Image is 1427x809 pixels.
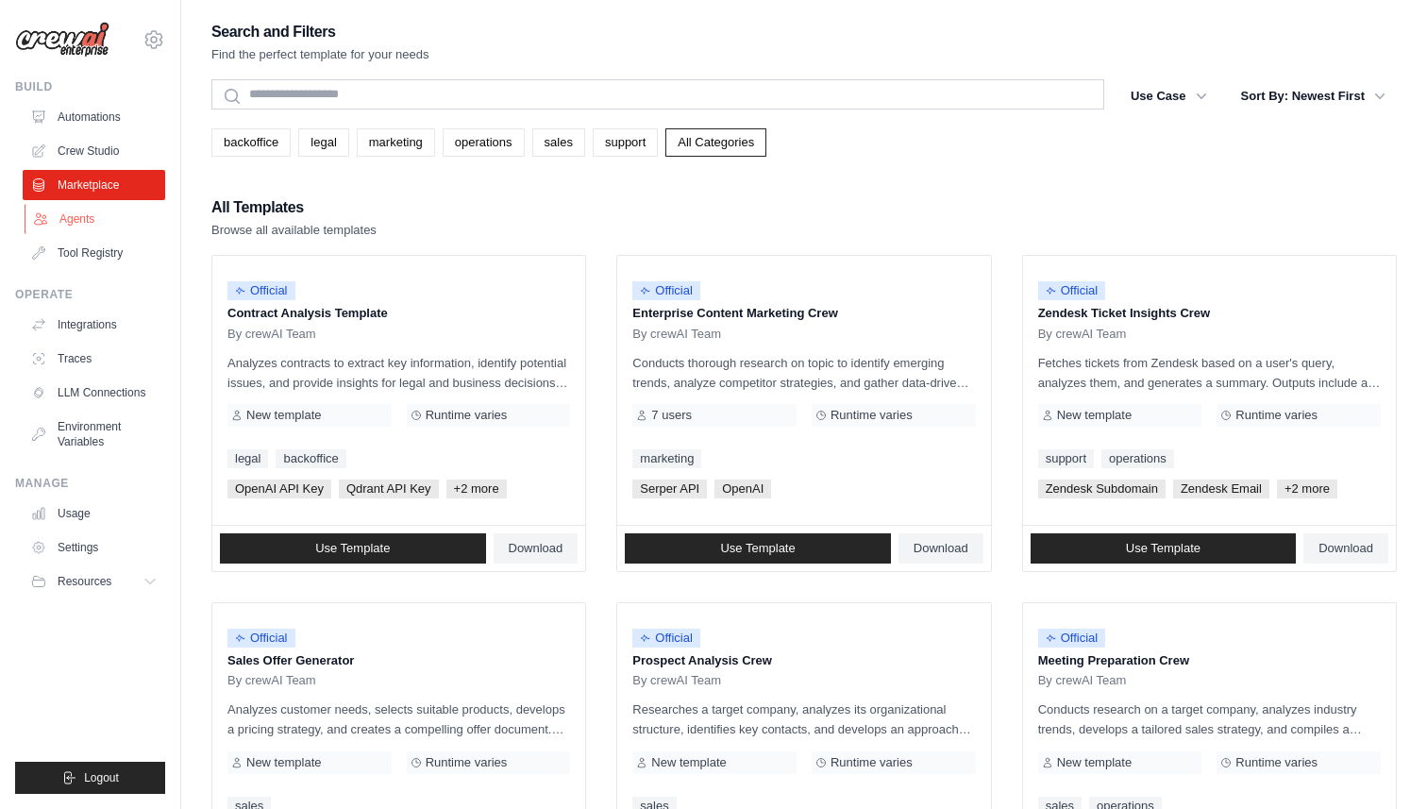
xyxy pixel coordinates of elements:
p: Conducts research on a target company, analyzes industry trends, develops a tailored sales strate... [1038,699,1381,739]
a: operations [1101,449,1174,468]
a: Settings [23,532,165,563]
p: Contract Analysis Template [227,304,570,323]
div: Build [15,79,165,94]
a: marketing [632,449,701,468]
span: Use Template [1126,541,1200,556]
img: Logo [15,22,109,58]
a: support [593,128,658,157]
a: Agents [25,204,167,234]
h2: All Templates [211,194,377,221]
span: Runtime varies [831,408,913,423]
a: Crew Studio [23,136,165,166]
a: support [1038,449,1094,468]
span: Official [1038,629,1106,648]
a: backoffice [211,128,291,157]
a: legal [227,449,268,468]
span: By crewAI Team [1038,673,1127,688]
a: sales [532,128,585,157]
p: Analyzes customer needs, selects suitable products, develops a pricing strategy, and creates a co... [227,699,570,739]
span: New template [1057,755,1132,770]
a: Use Template [625,533,891,564]
a: marketing [357,128,435,157]
p: Zendesk Ticket Insights Crew [1038,304,1381,323]
a: Marketplace [23,170,165,200]
a: Download [898,533,983,564]
span: New template [246,755,321,770]
span: By crewAI Team [227,673,316,688]
a: Tool Registry [23,238,165,268]
button: Logout [15,762,165,794]
span: Download [1318,541,1373,556]
a: LLM Connections [23,378,165,408]
a: Environment Variables [23,412,165,457]
span: OpenAI [714,480,771,498]
span: Download [914,541,968,556]
p: Conducts thorough research on topic to identify emerging trends, analyze competitor strategies, a... [632,353,975,393]
span: Runtime varies [426,755,508,770]
a: All Categories [665,128,766,157]
span: Use Template [720,541,795,556]
a: Automations [23,102,165,132]
p: Fetches tickets from Zendesk based on a user's query, analyzes them, and generates a summary. Out... [1038,353,1381,393]
a: Use Template [1031,533,1297,564]
span: New template [651,755,726,770]
span: Runtime varies [831,755,913,770]
a: operations [443,128,525,157]
span: Official [632,629,700,648]
span: Resources [58,574,111,589]
div: Manage [15,476,165,491]
a: Download [1303,533,1388,564]
p: Researches a target company, analyzes its organizational structure, identifies key contacts, and ... [632,699,975,739]
span: Runtime varies [1235,408,1318,423]
a: Integrations [23,310,165,340]
p: Enterprise Content Marketing Crew [632,304,975,323]
p: Sales Offer Generator [227,651,570,670]
span: +2 more [1277,480,1337,498]
span: By crewAI Team [632,673,721,688]
button: Resources [23,566,165,597]
span: Runtime varies [1235,755,1318,770]
span: By crewAI Team [1038,327,1127,342]
p: Meeting Preparation Crew [1038,651,1381,670]
span: +2 more [446,480,507,498]
p: Prospect Analysis Crew [632,651,975,670]
span: 7 users [651,408,692,423]
span: Serper API [632,480,707,498]
span: By crewAI Team [632,327,721,342]
p: Find the perfect template for your needs [211,45,429,64]
span: Official [632,281,700,300]
a: backoffice [276,449,345,468]
div: Operate [15,287,165,302]
span: Zendesk Email [1173,480,1269,498]
span: By crewAI Team [227,327,316,342]
span: Use Template [315,541,390,556]
a: legal [298,128,348,157]
span: Qdrant API Key [339,480,439,498]
span: Official [227,629,295,648]
a: Download [494,533,579,564]
a: Use Template [220,533,486,564]
span: Logout [84,770,119,785]
h2: Search and Filters [211,19,429,45]
span: New template [246,408,321,423]
span: New template [1057,408,1132,423]
button: Sort By: Newest First [1230,79,1397,113]
span: Download [509,541,563,556]
button: Use Case [1119,79,1218,113]
span: Runtime varies [426,408,508,423]
a: Traces [23,344,165,374]
span: Zendesk Subdomain [1038,480,1166,498]
p: Analyzes contracts to extract key information, identify potential issues, and provide insights fo... [227,353,570,393]
p: Browse all available templates [211,221,377,240]
span: Official [1038,281,1106,300]
a: Usage [23,498,165,529]
span: OpenAI API Key [227,480,331,498]
span: Official [227,281,295,300]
